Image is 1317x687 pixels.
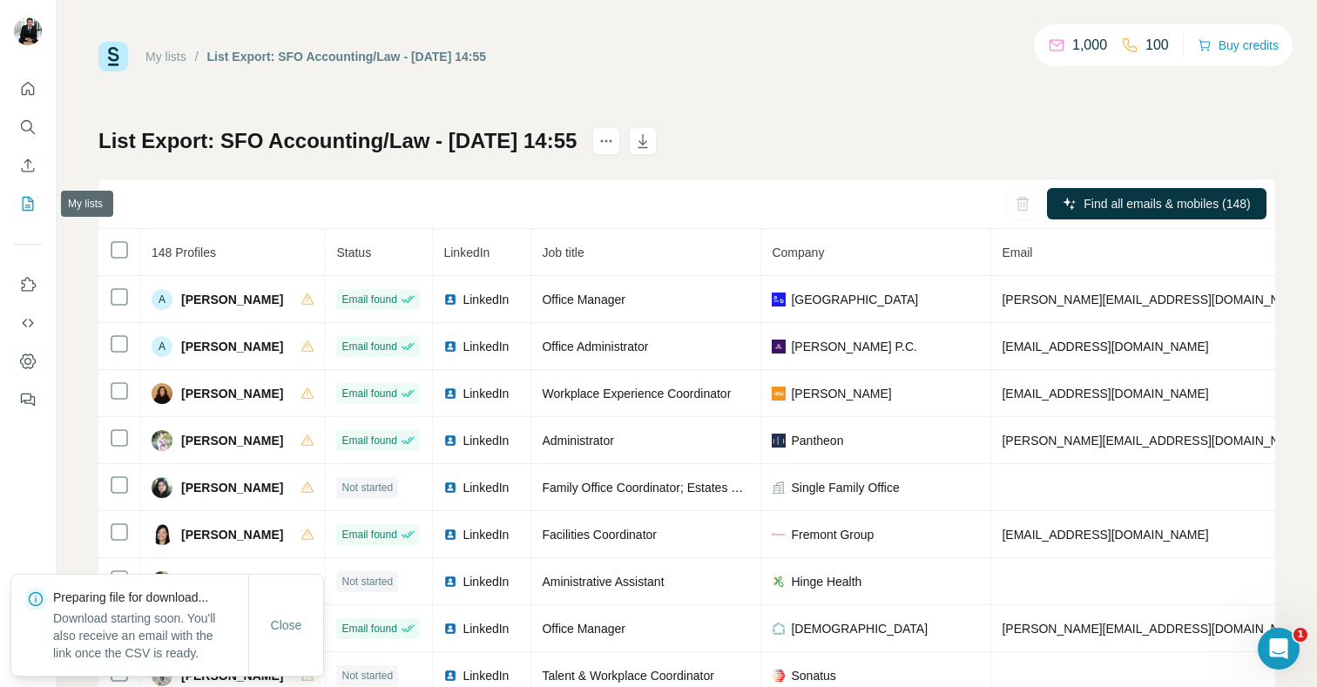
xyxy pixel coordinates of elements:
span: Email found [341,386,396,401]
span: [PERSON_NAME] [181,385,283,402]
img: company-logo [772,387,786,401]
button: Use Surfe on LinkedIn [14,269,42,300]
span: [PERSON_NAME] [181,526,283,543]
span: LinkedIn [463,479,509,496]
img: company-logo [772,669,786,683]
button: Dashboard [14,346,42,377]
img: Avatar [152,430,172,451]
span: [PERSON_NAME] [181,479,283,496]
span: Fremont Group [791,526,874,543]
div: A [152,289,172,310]
span: Job title [542,246,584,259]
span: Single Family Office [791,479,899,496]
span: Aministrative Assistant [542,575,664,589]
button: actions [592,127,620,155]
img: LinkedIn logo [443,481,457,495]
img: LinkedIn logo [443,528,457,542]
span: Facilities Coordinator [542,528,657,542]
img: LinkedIn logo [443,387,457,401]
span: 1 [1293,628,1307,642]
img: Avatar [152,477,172,498]
img: LinkedIn logo [443,575,457,589]
span: Sonatus [791,667,835,684]
span: Pantheon [791,432,843,449]
span: [PERSON_NAME][EMAIL_ADDRESS][DOMAIN_NAME] [1002,293,1308,306]
div: A [152,336,172,357]
p: Download starting soon. You'll also receive an email with the link once the CSV is ready. [53,610,248,662]
span: LinkedIn [463,526,509,543]
iframe: Intercom live chat [1258,628,1300,670]
img: LinkedIn logo [443,434,457,448]
p: 1,000 [1072,35,1107,56]
button: Find all emails & mobiles (148) [1047,188,1266,219]
img: company-logo [772,434,786,448]
button: Feedback [14,384,42,415]
img: Avatar [152,383,172,404]
span: [PERSON_NAME][EMAIL_ADDRESS][DOMAIN_NAME] [1002,622,1308,636]
img: company-logo [772,293,786,306]
span: Email found [341,527,396,542]
button: Quick start [14,73,42,104]
img: LinkedIn logo [443,622,457,636]
img: Avatar [152,571,172,592]
div: List Export: SFO Accounting/Law - [DATE] 14:55 [207,48,486,65]
img: company-logo [772,622,786,636]
img: company-logo [772,575,786,589]
span: Email found [341,621,396,636]
span: LinkedIn [463,432,509,449]
span: Find all emails & mobiles (148) [1084,195,1250,212]
span: [PERSON_NAME] [791,385,891,402]
img: LinkedIn logo [443,293,457,306]
img: Avatar [152,524,172,545]
p: 100 [1145,35,1169,56]
span: Not started [341,480,393,495]
span: [PERSON_NAME] P.C. [791,338,916,355]
span: Email found [341,292,396,307]
span: Email found [341,339,396,354]
span: Company [772,246,824,259]
span: [PERSON_NAME] [181,291,283,308]
span: LinkedIn [463,620,509,637]
img: LinkedIn logo [443,340,457,354]
span: Email [1002,246,1032,259]
span: LinkedIn [463,573,509,590]
span: [EMAIL_ADDRESS][DOMAIN_NAME] [1002,528,1208,542]
span: Status [336,246,371,259]
span: Office Administrator [542,340,648,354]
span: Family Office Coordinator; Estates Manager [542,481,779,495]
img: LinkedIn logo [443,669,457,683]
img: company-logo [772,528,786,542]
button: Enrich CSV [14,150,42,181]
span: Office Manager [542,293,625,306]
span: LinkedIn [443,246,490,259]
span: [EMAIL_ADDRESS][DOMAIN_NAME] [1002,387,1208,401]
button: Search [14,111,42,143]
span: [PERSON_NAME] [181,338,283,355]
span: 148 Profiles [152,246,216,259]
span: [EMAIL_ADDRESS][DOMAIN_NAME] [1002,340,1208,354]
a: My lists [145,50,186,64]
span: [PERSON_NAME][EMAIL_ADDRESS][DOMAIN_NAME] [1002,434,1308,448]
img: Avatar [14,17,42,45]
img: company-logo [772,340,786,354]
span: Not started [341,574,393,589]
span: [PERSON_NAME] [181,573,283,590]
button: Use Surfe API [14,307,42,339]
span: Administrator [542,434,613,448]
span: LinkedIn [463,385,509,402]
span: Email found [341,433,396,448]
button: Close [259,610,314,641]
span: LinkedIn [463,667,509,684]
img: Surfe Logo [98,42,128,71]
span: Close [271,616,302,634]
button: Buy credits [1198,33,1279,57]
button: My lists [14,188,42,219]
li: / [195,48,199,65]
span: Workplace Experience Coordinator [542,387,731,401]
span: Not started [341,668,393,684]
span: LinkedIn [463,291,509,308]
span: [GEOGRAPHIC_DATA] [791,291,918,308]
span: [DEMOGRAPHIC_DATA] [791,620,928,637]
span: Talent & Workplace Coordinator [542,669,713,683]
span: [PERSON_NAME] [181,432,283,449]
